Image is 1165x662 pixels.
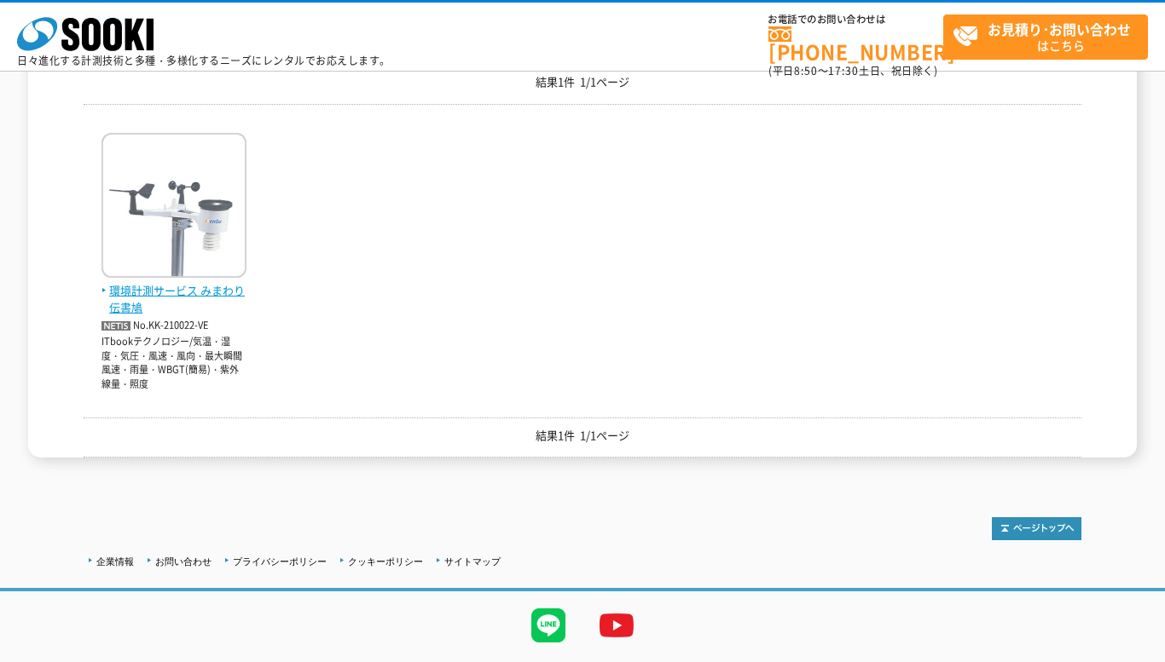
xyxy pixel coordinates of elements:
[101,282,246,318] span: 環境計測サービス みまわり伝書鳩
[101,335,246,391] p: ITbookテクノロジー/気温・湿度・気圧・風速・風向・最大瞬間風速・雨量・WBGT(簡易)・紫外線量・照度
[101,317,246,335] p: No.KK-210022-VE
[101,264,246,317] a: 環境計測サービス みまわり伝書鳩
[794,63,818,78] span: 8:50
[943,14,1148,60] a: お見積り･お問い合わせはこちら
[17,55,391,66] p: 日々進化する計測技術と多種・多様化するニーズにレンタルでお応えします。
[155,556,212,567] a: お問い合わせ
[96,556,134,567] a: 企業情報
[84,73,1081,91] p: 結果1件 1/1ページ
[768,63,937,78] span: (平日 ～ 土日、祝日除く)
[828,63,859,78] span: 17:30
[444,556,501,567] a: サイトマップ
[768,26,943,61] a: [PHONE_NUMBER]
[992,517,1081,540] img: トップページへ
[101,133,246,282] img: みまわり伝書鳩
[953,15,1147,58] span: はこちら
[233,556,327,567] a: プライバシーポリシー
[84,427,1081,445] p: 結果1件 1/1ページ
[768,14,943,25] span: お電話でのお問い合わせは
[514,591,582,659] img: LINE
[348,556,423,567] a: クッキーポリシー
[582,591,651,659] img: YouTube
[988,19,1131,39] strong: お見積り･お問い合わせ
